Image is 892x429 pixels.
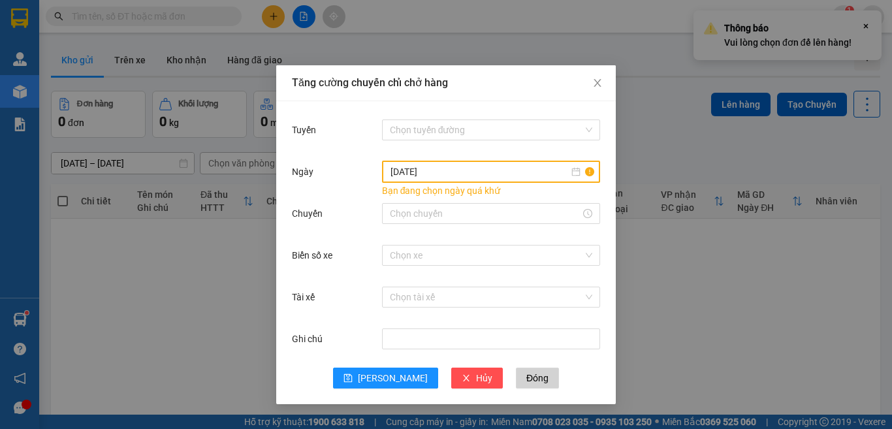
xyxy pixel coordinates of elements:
[343,373,353,384] span: save
[292,125,323,135] label: Tuyến
[390,287,583,307] input: Tài xế
[476,371,492,385] span: Hủy
[382,328,600,349] input: Ghi chú
[390,165,569,179] input: Ngày
[292,208,329,219] label: Chuyến
[390,206,581,221] input: Chuyến
[292,167,320,177] label: Ngày
[382,183,600,199] div: Bạn đang chọn ngày quá khứ
[390,246,583,265] input: Biển số xe
[292,250,339,261] label: Biển số xe
[292,76,600,90] div: Tăng cường chuyến chỉ chở hàng
[462,373,471,384] span: close
[579,65,616,102] button: Close
[516,368,559,389] button: Đóng
[592,78,603,88] span: close
[451,368,503,389] button: closeHủy
[333,368,438,389] button: save[PERSON_NAME]
[526,371,549,385] span: Đóng
[358,371,428,385] span: [PERSON_NAME]
[292,292,321,302] label: Tài xế
[292,334,329,344] label: Ghi chú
